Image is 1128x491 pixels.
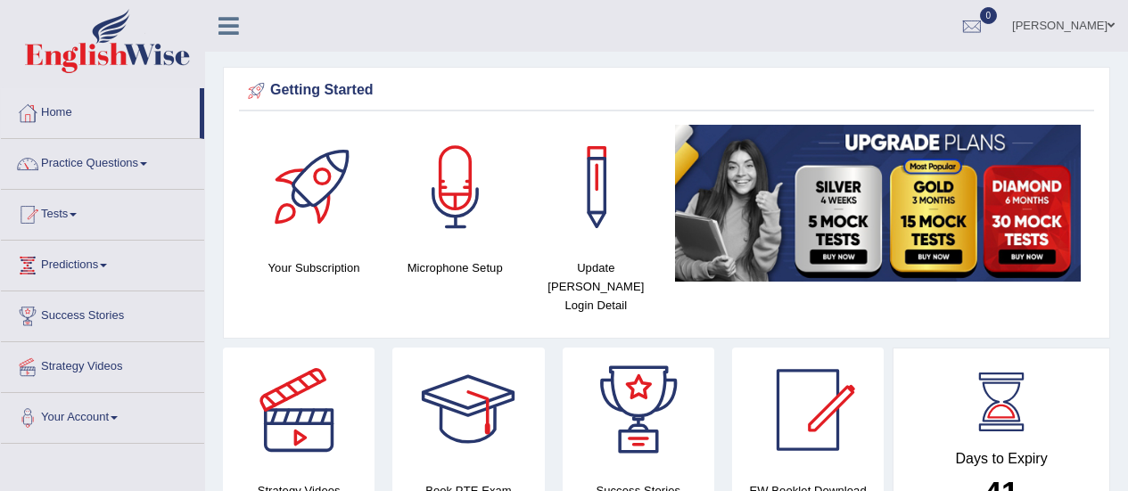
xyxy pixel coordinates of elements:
a: Home [1,88,200,133]
h4: Update [PERSON_NAME] Login Detail [534,258,657,315]
h4: Your Subscription [252,258,375,277]
span: 0 [980,7,998,24]
h4: Microphone Setup [393,258,516,277]
a: Strategy Videos [1,342,204,387]
a: Success Stories [1,291,204,336]
img: small5.jpg [675,125,1081,282]
div: Getting Started [243,78,1090,104]
a: Tests [1,190,204,234]
a: Predictions [1,241,204,285]
a: Practice Questions [1,139,204,184]
h4: Days to Expiry [913,451,1090,467]
a: Your Account [1,393,204,438]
